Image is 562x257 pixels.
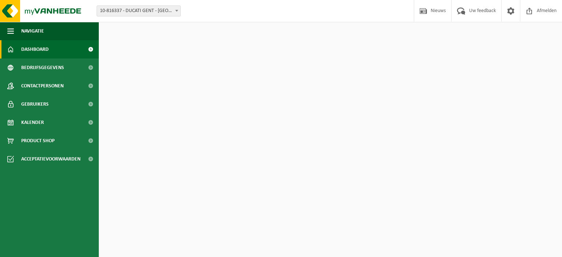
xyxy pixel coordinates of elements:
span: Kalender [21,113,44,132]
span: Acceptatievoorwaarden [21,150,80,168]
span: Product Shop [21,132,55,150]
span: Dashboard [21,40,49,58]
span: Contactpersonen [21,77,64,95]
span: Bedrijfsgegevens [21,58,64,77]
span: 10-816337 - DUCATI GENT - DEURNE [97,6,180,16]
span: 10-816337 - DUCATI GENT - DEURNE [97,5,181,16]
span: Gebruikers [21,95,49,113]
span: Navigatie [21,22,44,40]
